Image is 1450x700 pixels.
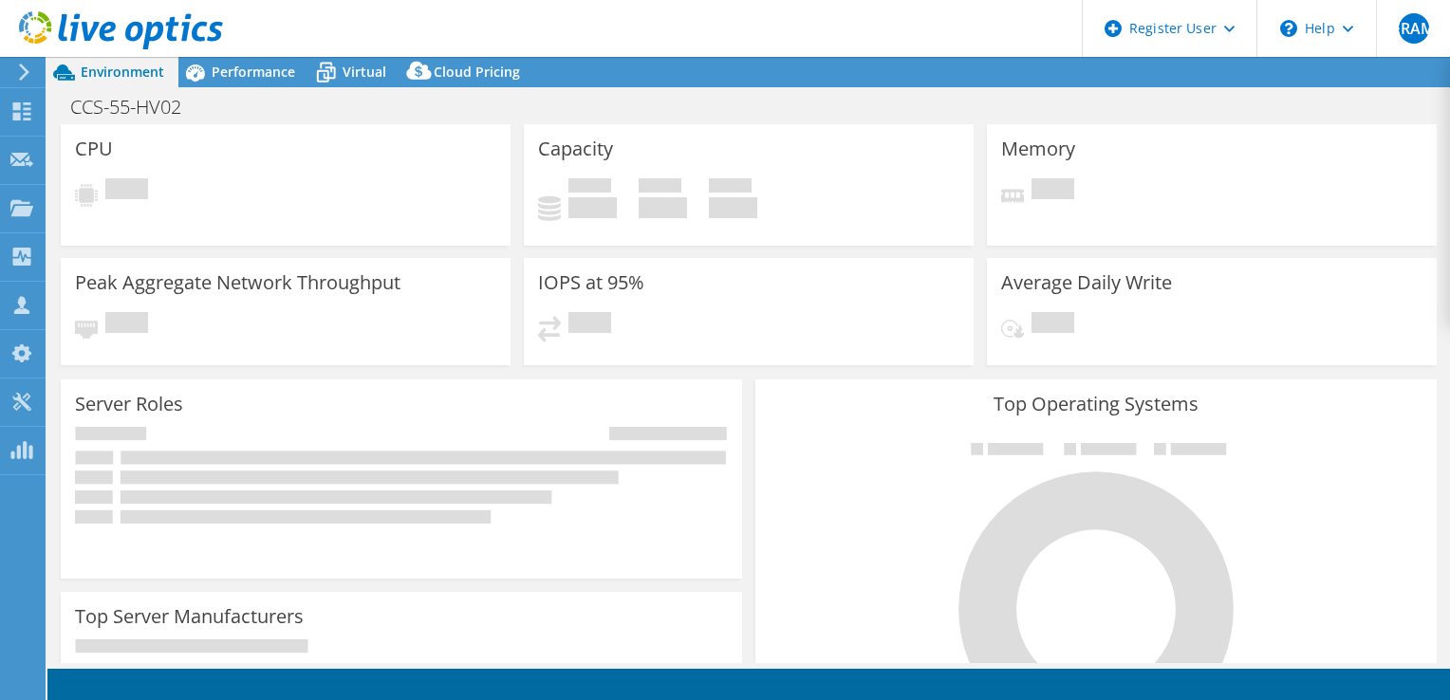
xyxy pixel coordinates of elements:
[75,272,400,293] h3: Peak Aggregate Network Throughput
[639,178,681,197] span: Free
[568,312,611,338] span: Pending
[709,178,752,197] span: Total
[770,394,1422,414] h3: Top Operating Systems
[639,197,687,218] h4: 0 GiB
[105,178,148,204] span: Pending
[75,394,183,414] h3: Server Roles
[538,138,613,159] h3: Capacity
[62,97,211,118] h1: CCS-55-HV02
[1280,20,1297,37] svg: \n
[343,63,386,81] span: Virtual
[1032,178,1074,204] span: Pending
[81,63,164,81] span: Environment
[105,312,148,338] span: Pending
[75,138,113,159] h3: CPU
[568,197,617,218] h4: 0 GiB
[568,178,611,197] span: Used
[434,63,520,81] span: Cloud Pricing
[1399,13,1429,44] span: ERAM
[212,63,295,81] span: Performance
[709,197,757,218] h4: 0 GiB
[1001,272,1172,293] h3: Average Daily Write
[75,606,304,627] h3: Top Server Manufacturers
[538,272,644,293] h3: IOPS at 95%
[1001,138,1075,159] h3: Memory
[1032,312,1074,338] span: Pending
